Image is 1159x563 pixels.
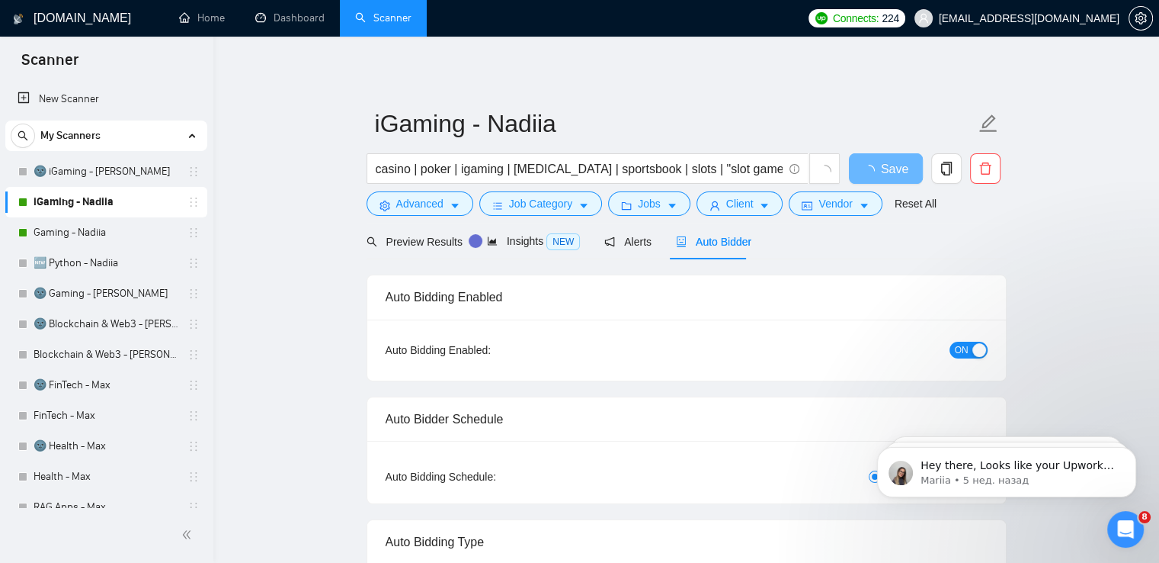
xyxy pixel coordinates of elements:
span: ON [955,342,969,359]
span: idcard [802,200,812,211]
div: Auto Bidding Enabled: [386,342,586,359]
a: 🌚 Health - Max [34,431,178,462]
a: dashboardDashboard [255,11,325,24]
div: Auto Bidder Schedule [386,397,988,441]
span: caret-down [759,200,770,211]
span: Auto Bidder [676,236,751,248]
span: setting [1129,12,1152,24]
div: Auto Bidding Schedule: [386,468,586,485]
span: holder [187,501,200,513]
img: logo [13,7,24,31]
span: info-circle [789,164,799,174]
a: 🌚 FinTech - Max [34,370,178,401]
a: Reset All [895,195,936,212]
a: Blockchain & Web3 - [PERSON_NAME] [34,339,178,370]
span: caret-down [450,200,460,211]
span: My Scanners [40,121,101,151]
span: holder [187,440,200,452]
a: 🌚 Gaming - [PERSON_NAME] [34,278,178,309]
a: 🌚 Blockchain & Web3 - [PERSON_NAME] [34,309,178,339]
iframe: Intercom notifications сообщение [854,415,1159,522]
span: Scanner [9,49,91,81]
li: New Scanner [5,84,207,114]
span: folder [621,200,632,211]
span: double-left [181,527,197,542]
p: Message from Mariia, sent 5 нед. назад [66,59,263,72]
a: searchScanner [355,11,411,24]
span: delete [971,162,1000,175]
span: robot [676,236,687,247]
span: area-chart [487,236,498,246]
span: search [11,130,34,141]
button: barsJob Categorycaret-down [479,191,602,216]
span: holder [187,288,200,300]
span: Insights [487,235,580,247]
span: NEW [546,233,580,250]
span: Advanced [396,195,443,212]
span: holder [187,257,200,269]
span: holder [187,318,200,330]
span: Connects: [833,10,879,27]
div: Tooltip anchor [469,234,482,248]
img: upwork-logo.png [815,12,828,24]
a: RAG Apps - Max [34,492,178,523]
a: FinTech - Max [34,401,178,431]
span: holder [187,227,200,239]
span: loading [863,165,881,177]
span: Alerts [604,236,652,248]
span: loading [818,165,831,179]
span: Client [726,195,754,212]
span: holder [187,410,200,422]
span: notification [604,236,615,247]
span: Vendor [818,195,852,212]
span: setting [379,200,390,211]
button: Save [849,153,923,184]
input: Search Freelance Jobs... [376,159,783,179]
button: userClientcaret-down [696,191,783,216]
button: copy [931,153,962,184]
input: Scanner name... [375,105,975,143]
span: user [709,200,720,211]
a: 🌚 iGaming - [PERSON_NAME] [34,156,178,187]
span: Job Category [509,195,572,212]
a: Health - Max [34,462,178,492]
span: bars [492,200,503,211]
span: copy [932,162,961,175]
span: caret-down [578,200,589,211]
span: holder [187,379,200,391]
span: caret-down [667,200,677,211]
button: delete [970,153,1001,184]
span: Jobs [638,195,661,212]
a: New Scanner [18,84,195,114]
a: iGaming - Nadiia [34,187,178,217]
iframe: Intercom live chat [1107,511,1144,548]
span: holder [187,471,200,483]
span: edit [978,114,998,134]
span: 224 [882,10,898,27]
span: Preview Results [367,236,463,248]
span: user [918,13,929,24]
a: Gaming - Nadiia [34,217,178,248]
span: Hey there, Looks like your Upwork agency OmiSoft 🏆 Multi-awarded AI & Web3 Agency ran out of conn... [66,44,262,239]
button: folderJobscaret-down [608,191,690,216]
span: search [367,236,377,247]
a: setting [1129,12,1153,24]
button: idcardVendorcaret-down [789,191,882,216]
span: Save [881,159,908,179]
span: holder [187,196,200,208]
span: 8 [1138,511,1151,523]
div: Auto Bidding Enabled [386,275,988,319]
a: 🆕 Python - Nadiia [34,248,178,278]
a: homeHome [179,11,225,24]
span: holder [187,349,200,361]
button: settingAdvancedcaret-down [367,191,473,216]
button: search [11,124,35,148]
span: caret-down [859,200,869,211]
button: setting [1129,6,1153,31]
span: holder [187,166,200,178]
